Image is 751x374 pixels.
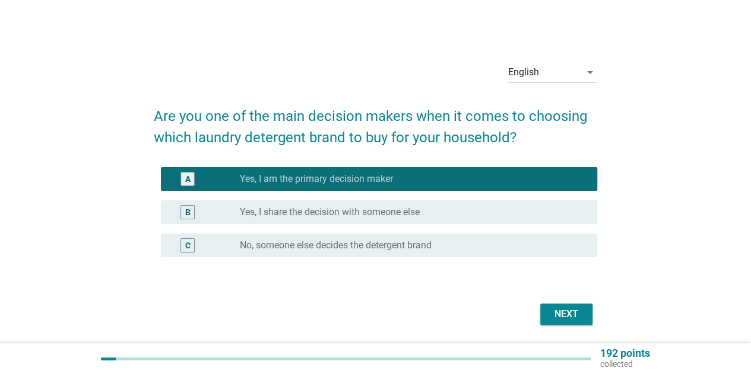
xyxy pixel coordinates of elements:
[583,65,597,79] i: arrow_drop_down
[508,67,539,78] div: English
[600,359,650,369] p: collected
[600,348,650,359] p: 192 points
[550,307,583,321] div: Next
[240,239,432,251] label: No, someone else decides the detergent brand
[540,303,592,325] button: Next
[154,94,597,148] h2: Are you one of the main decision makers when it comes to choosing which laundry detergent brand t...
[185,239,191,252] div: C
[185,173,191,186] div: A
[240,173,393,185] label: Yes, I am the primary decision maker
[185,206,191,219] div: B
[240,206,420,218] label: Yes, I share the decision with someone else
